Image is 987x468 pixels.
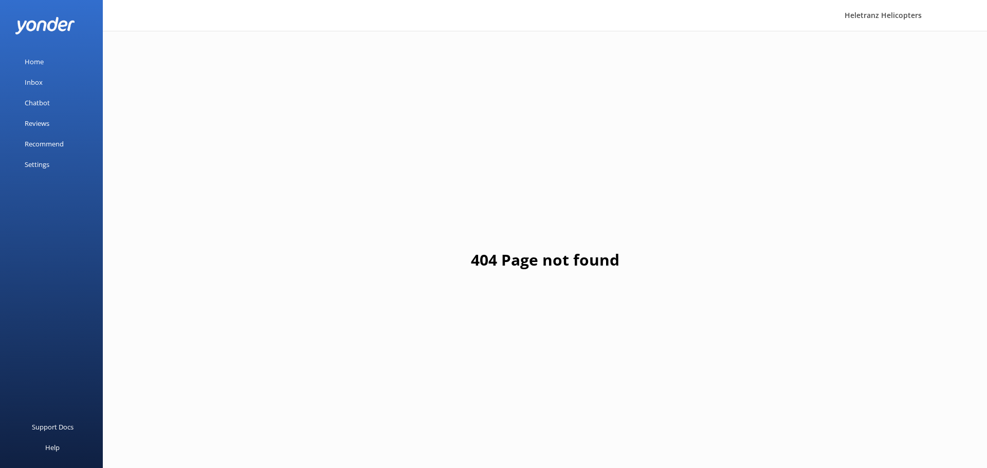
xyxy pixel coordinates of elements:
div: Recommend [25,134,64,154]
div: Support Docs [32,417,74,437]
h1: 404 Page not found [471,248,619,272]
div: Help [45,437,60,458]
div: Reviews [25,113,49,134]
div: Settings [25,154,49,175]
div: Home [25,51,44,72]
div: Inbox [25,72,43,92]
img: yonder-white-logo.png [15,17,75,34]
div: Chatbot [25,92,50,113]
